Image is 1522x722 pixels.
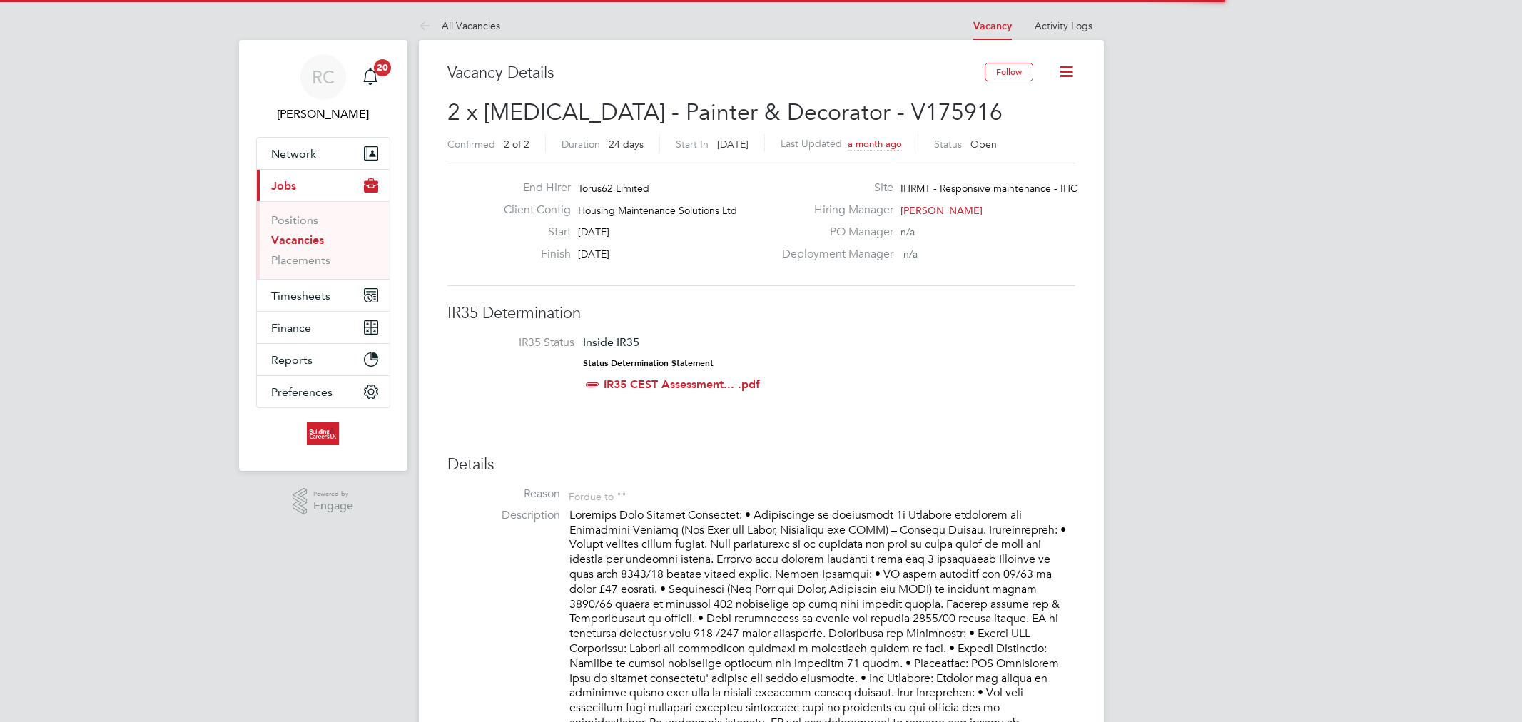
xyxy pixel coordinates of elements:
span: 2 of 2 [504,138,529,151]
a: Placements [271,253,330,267]
span: [DATE] [578,248,609,260]
span: n/a [903,248,918,260]
span: Rhys Cook [256,106,390,123]
span: Inside IR35 [583,335,639,349]
h3: IR35 Determination [447,303,1075,324]
label: Confirmed [447,138,495,151]
h3: Vacancy Details [447,63,985,83]
label: Client Config [492,203,571,218]
label: Status [934,138,962,151]
a: 20 [356,54,385,100]
label: PO Manager [773,225,893,240]
span: Reports [271,353,313,367]
div: For due to "" [569,487,626,503]
span: 20 [374,59,391,76]
label: Start [492,225,571,240]
label: End Hirer [492,180,571,195]
label: Site [773,180,893,195]
span: Jobs [271,179,296,193]
a: Vacancies [271,233,324,247]
label: Description [447,508,560,523]
span: 24 days [609,138,644,151]
span: Timesheets [271,289,330,302]
span: Preferences [271,385,333,399]
a: Go to home page [256,422,390,445]
button: Finance [257,312,390,343]
span: Finance [271,321,311,335]
span: [DATE] [578,225,609,238]
label: Hiring Manager [773,203,893,218]
a: All Vacancies [419,19,500,32]
span: Open [970,138,997,151]
button: Reports [257,344,390,375]
button: Jobs [257,170,390,201]
label: Deployment Manager [773,247,893,262]
a: Positions [271,213,318,227]
span: [DATE] [717,138,749,151]
a: Vacancy [973,20,1012,32]
span: Housing Maintenance Solutions Ltd [578,204,737,217]
a: Activity Logs [1035,19,1092,32]
span: [PERSON_NAME] [900,204,983,217]
button: Follow [985,63,1033,81]
nav: Main navigation [239,40,407,471]
button: Timesheets [257,280,390,311]
span: Engage [313,500,353,512]
strong: Status Determination Statement [583,358,714,368]
span: Torus62 Limited [578,182,649,195]
label: Start In [676,138,709,151]
a: Powered byEngage [293,488,353,515]
button: Network [257,138,390,169]
span: n/a [900,225,915,238]
label: Finish [492,247,571,262]
a: IR35 CEST Assessment... .pdf [604,377,760,391]
span: 2 x [MEDICAL_DATA] - Painter & Decorator - V175916 [447,98,1003,126]
span: a month ago [848,138,902,150]
span: Powered by [313,488,353,500]
label: Last Updated [781,137,842,150]
img: buildingcareersuk-logo-retina.png [307,422,339,445]
div: Jobs [257,201,390,279]
span: IHRMT - Responsive maintenance - IHC [900,182,1077,195]
label: Reason [447,487,560,502]
span: Network [271,147,316,161]
label: Duration [562,138,600,151]
span: RC [312,68,335,86]
button: Preferences [257,376,390,407]
label: IR35 Status [462,335,574,350]
a: RC[PERSON_NAME] [256,54,390,123]
h3: Details [447,454,1075,475]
